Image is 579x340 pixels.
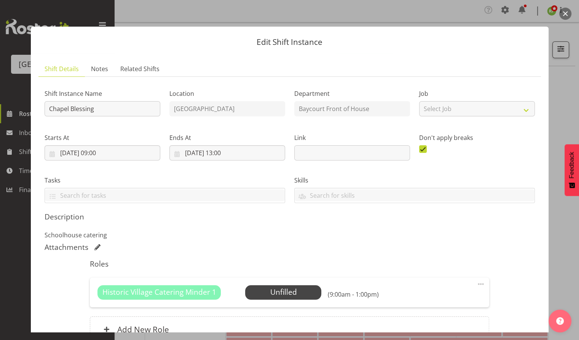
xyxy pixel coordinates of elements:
[568,152,575,178] span: Feedback
[45,212,535,221] h5: Description
[45,189,285,201] input: Search for tasks
[45,176,285,185] label: Tasks
[91,64,108,73] span: Notes
[45,64,79,73] span: Shift Details
[295,189,534,201] input: Search for skills
[169,145,285,160] input: Click to select...
[45,133,160,142] label: Starts At
[45,243,88,252] h5: Attachments
[294,176,535,185] label: Skills
[327,291,378,298] h6: (9:00am - 1:00pm)
[169,133,285,142] label: Ends At
[117,324,169,334] h6: Add New Role
[565,144,579,196] button: Feedback - Show survey
[294,89,410,98] label: Department
[419,133,535,142] label: Don't apply breaks
[294,133,410,142] label: Link
[45,101,160,116] input: Shift Instance Name
[45,230,535,240] p: Schoolhouse catering
[38,38,541,46] p: Edit Shift Instance
[45,145,160,160] input: Click to select...
[102,287,216,298] span: Historic Village Catering Minder 1
[90,259,489,269] h5: Roles
[120,64,160,73] span: Related Shifts
[45,89,160,98] label: Shift Instance Name
[419,89,535,98] label: Job
[270,287,297,297] span: Unfilled
[556,317,564,325] img: help-xxl-2.png
[169,89,285,98] label: Location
